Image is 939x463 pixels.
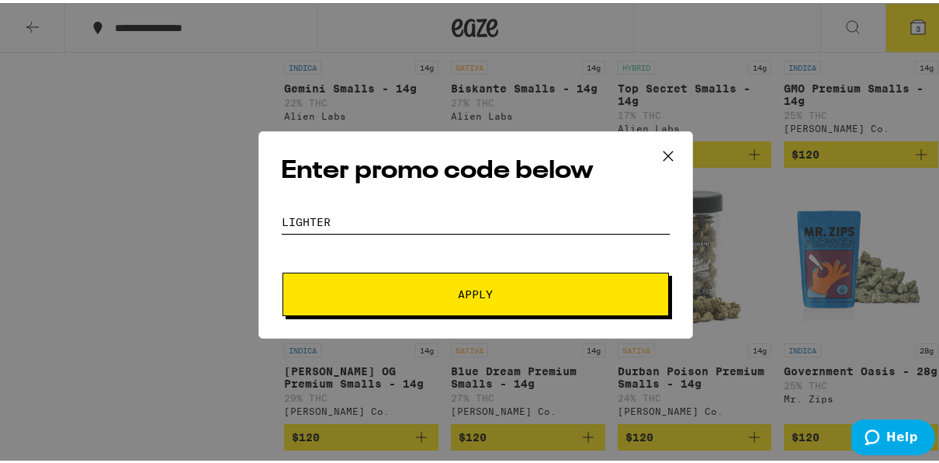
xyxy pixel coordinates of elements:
[458,286,493,297] span: Apply
[851,416,935,455] iframe: Opens a widget where you can find more information
[281,207,670,231] input: Promo code
[282,270,669,313] button: Apply
[281,151,670,186] h2: Enter promo code below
